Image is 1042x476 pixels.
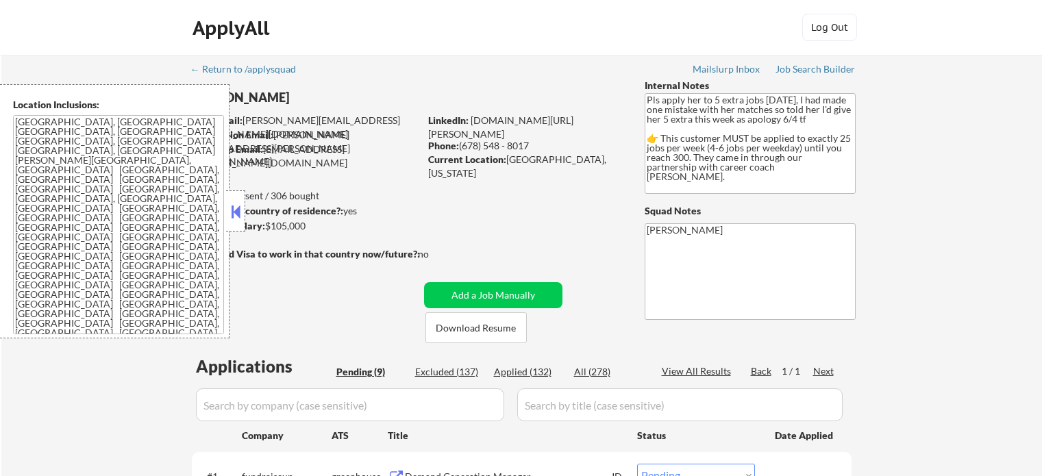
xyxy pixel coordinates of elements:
div: 132 sent / 306 bought [191,189,419,203]
div: Mailslurp Inbox [693,64,761,74]
strong: Will need Visa to work in that country now/future?: [192,248,420,260]
div: Company [242,429,332,442]
button: Add a Job Manually [424,282,562,308]
div: ATS [332,429,388,442]
button: Log Out [802,14,857,41]
input: Search by title (case sensitive) [517,388,843,421]
div: [PERSON_NAME][EMAIL_ADDRESS][PERSON_NAME][DOMAIN_NAME] [193,114,419,140]
div: ← Return to /applysquad [190,64,309,74]
div: Applied (132) [494,365,562,379]
div: Internal Notes [645,79,856,92]
a: Job Search Builder [776,64,856,77]
div: [PERSON_NAME][EMAIL_ADDRESS][PERSON_NAME][DOMAIN_NAME] [193,128,419,168]
div: ApplyAll [193,16,273,40]
div: [PERSON_NAME] [192,89,473,106]
strong: LinkedIn: [428,114,469,126]
div: Squad Notes [645,204,856,218]
div: View All Results [662,364,735,378]
div: yes [191,204,415,218]
div: Pending (9) [336,365,405,379]
div: All (278) [574,365,643,379]
div: Job Search Builder [776,64,856,74]
a: ← Return to /applysquad [190,64,309,77]
a: [DOMAIN_NAME][URL][PERSON_NAME] [428,114,573,140]
div: 1 / 1 [782,364,813,378]
div: Back [751,364,773,378]
input: Search by company (case sensitive) [196,388,504,421]
strong: Can work in country of residence?: [191,205,343,216]
strong: Phone: [428,140,459,151]
div: Excluded (137) [415,365,484,379]
div: no [418,247,457,261]
div: [GEOGRAPHIC_DATA], [US_STATE] [428,153,622,179]
div: Applications [196,358,332,375]
div: (678) 548 - 8017 [428,139,622,153]
a: Mailslurp Inbox [693,64,761,77]
div: Next [813,364,835,378]
button: Download Resume [425,312,527,343]
strong: Current Location: [428,153,506,165]
div: $105,000 [191,219,419,233]
div: Title [388,429,624,442]
div: Status [637,423,755,447]
div: Location Inclusions: [13,98,224,112]
div: [EMAIL_ADDRESS][PERSON_NAME][DOMAIN_NAME] [192,142,419,169]
div: Date Applied [775,429,835,442]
